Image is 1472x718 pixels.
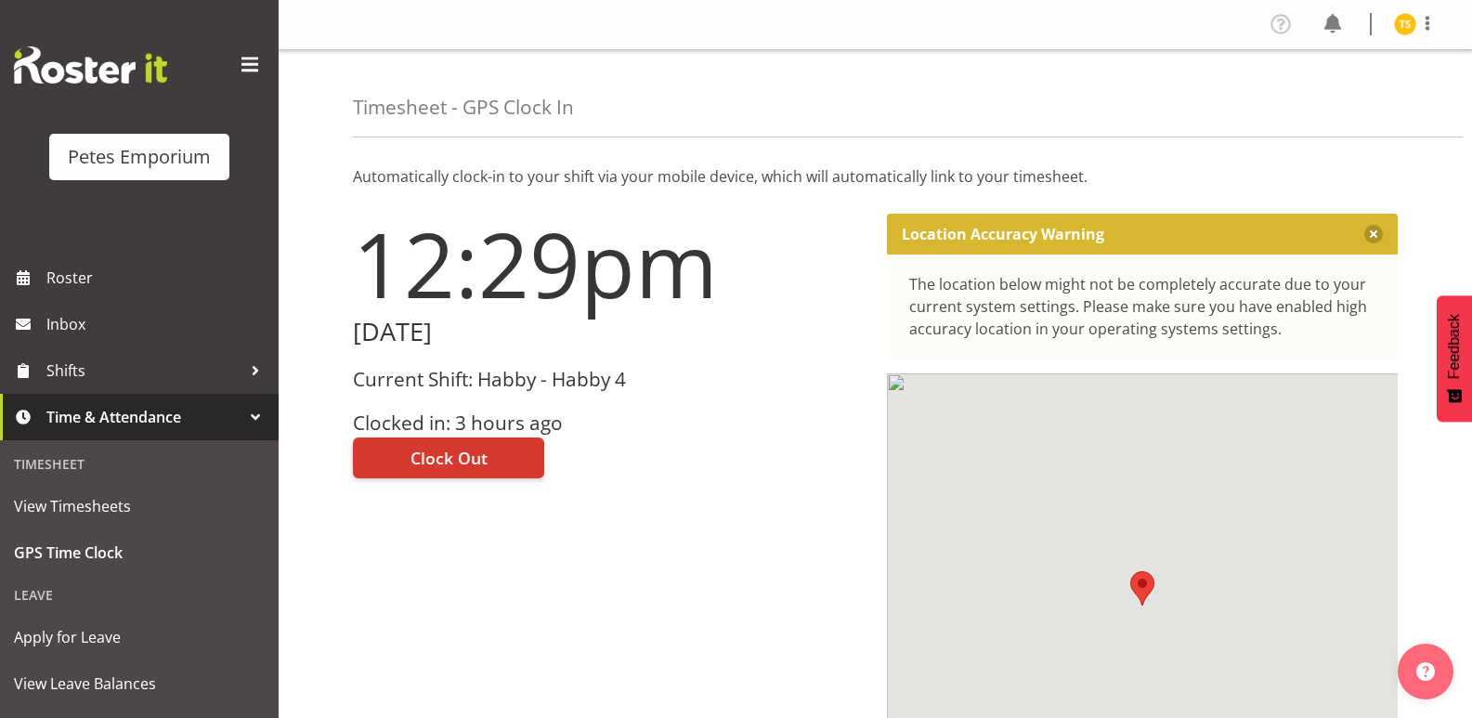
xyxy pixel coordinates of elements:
h3: Clocked in: 3 hours ago [353,412,865,434]
p: Location Accuracy Warning [902,225,1104,243]
h1: 12:29pm [353,214,865,314]
a: Apply for Leave [5,614,274,660]
img: tamara-straker11292.jpg [1394,13,1416,35]
p: Automatically clock-in to your shift via your mobile device, which will automatically link to you... [353,165,1398,188]
span: Time & Attendance [46,403,241,431]
a: View Leave Balances [5,660,274,707]
span: Roster [46,264,269,292]
span: Clock Out [410,446,488,470]
div: Timesheet [5,445,274,483]
button: Close message [1364,225,1383,243]
img: Rosterit website logo [14,46,167,84]
button: Clock Out [353,437,544,478]
a: GPS Time Clock [5,529,274,576]
span: GPS Time Clock [14,539,265,567]
img: help-xxl-2.png [1416,662,1435,681]
a: View Timesheets [5,483,274,529]
div: Petes Emporium [68,143,211,171]
h4: Timesheet - GPS Clock In [353,97,574,118]
button: Feedback - Show survey [1437,295,1472,422]
span: Shifts [46,357,241,385]
div: Leave [5,576,274,614]
span: View Timesheets [14,492,265,520]
h3: Current Shift: Habby - Habby 4 [353,369,865,390]
span: Inbox [46,310,269,338]
h2: [DATE] [353,318,865,346]
span: Apply for Leave [14,623,265,651]
span: View Leave Balances [14,670,265,698]
div: The location below might not be completely accurate due to your current system settings. Please m... [909,273,1376,340]
span: Feedback [1446,314,1463,379]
